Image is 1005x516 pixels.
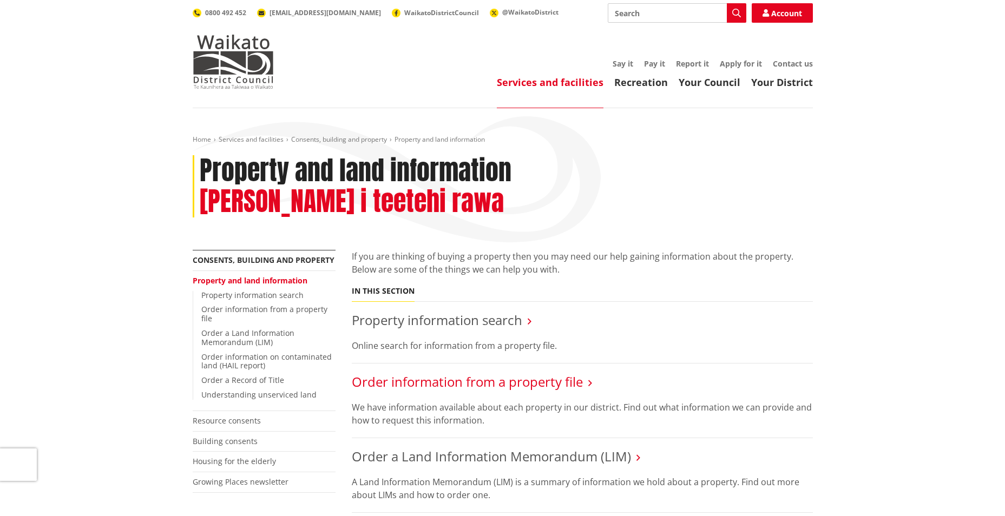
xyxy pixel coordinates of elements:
a: 0800 492 452 [193,8,246,17]
p: If you are thinking of buying a property then you may need our help gaining information about the... [352,250,813,276]
a: Services and facilities [219,135,284,144]
a: Apply for it [720,58,762,69]
a: Recreation [614,76,668,89]
a: Order information from a property file [201,304,327,323]
a: Housing for the elderly [193,456,276,466]
img: Waikato District Council - Te Kaunihera aa Takiwaa o Waikato [193,35,274,89]
a: Consents, building and property [193,255,334,265]
a: Order a Land Information Memorandum (LIM) [352,447,631,465]
a: Growing Places newsletter [193,477,288,487]
a: Home [193,135,211,144]
a: WaikatoDistrictCouncil [392,8,479,17]
span: 0800 492 452 [205,8,246,17]
span: @WaikatoDistrict [502,8,559,17]
iframe: Messenger Launcher [955,471,994,510]
h2: [PERSON_NAME] i teetehi rawa [200,186,504,217]
a: Consents, building and property [291,135,387,144]
a: Order a Record of Title [201,375,284,385]
p: Online search for information from a property file. [352,339,813,352]
span: WaikatoDistrictCouncil [404,8,479,17]
a: Property and land information [193,275,307,286]
a: Property information search [352,311,522,329]
a: Account [752,3,813,23]
span: [EMAIL_ADDRESS][DOMAIN_NAME] [270,8,381,17]
a: Pay it [644,58,665,69]
input: Search input [608,3,746,23]
nav: breadcrumb [193,135,813,144]
a: Resource consents [193,415,261,426]
a: Order a Land Information Memorandum (LIM) [201,328,294,347]
p: A Land Information Memorandum (LIM) is a summary of information we hold about a property. Find ou... [352,475,813,501]
a: [EMAIL_ADDRESS][DOMAIN_NAME] [257,8,381,17]
p: We have information available about each property in our district. Find out what information we c... [352,401,813,427]
a: Services and facilities [497,76,603,89]
a: Order information from a property file [352,373,583,391]
h1: Property and land information [200,155,511,187]
a: Report it [676,58,709,69]
h5: In this section [352,287,415,296]
a: Order information on contaminated land (HAIL report) [201,352,332,371]
a: Building consents [193,436,258,446]
a: Understanding unserviced land [201,389,317,400]
a: Contact us [773,58,813,69]
a: Your Council [679,76,740,89]
a: Say it [613,58,633,69]
a: @WaikatoDistrict [490,8,559,17]
a: Your District [751,76,813,89]
span: Property and land information [395,135,485,144]
a: Property information search [201,290,304,300]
